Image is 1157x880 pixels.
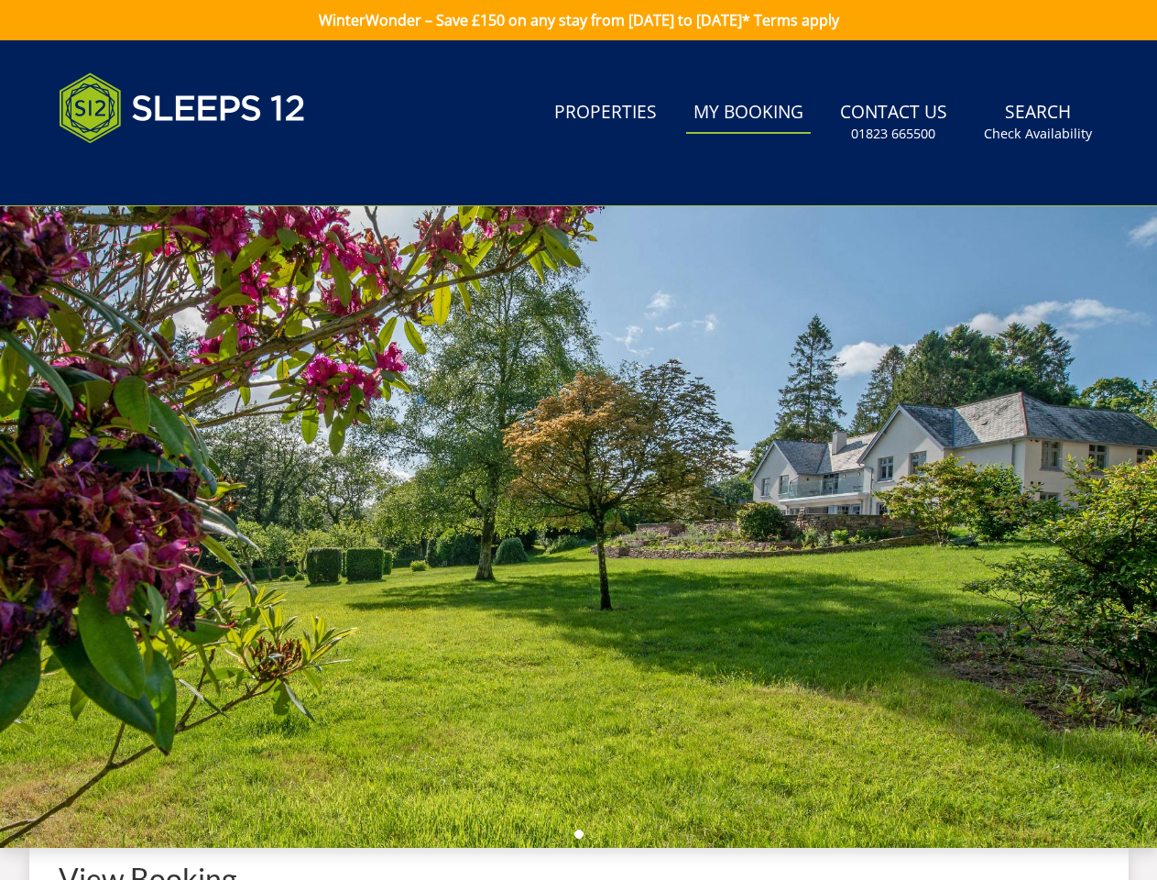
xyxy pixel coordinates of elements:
[59,62,306,154] img: Sleeps 12
[49,165,242,181] iframe: Customer reviews powered by Trustpilot
[977,93,1099,152] a: SearchCheck Availability
[984,125,1092,143] small: Check Availability
[833,93,955,152] a: Contact Us01823 665500
[547,93,664,134] a: Properties
[851,125,935,143] small: 01823 665500
[686,93,811,134] a: My Booking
